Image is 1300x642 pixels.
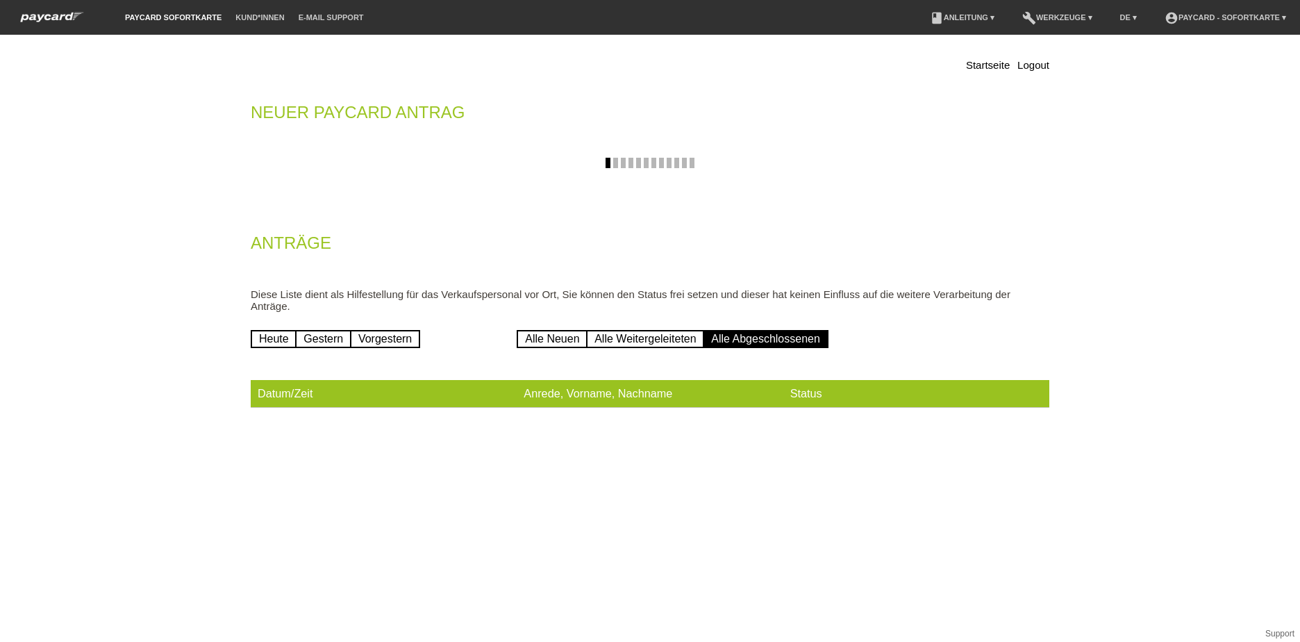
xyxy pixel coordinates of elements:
[1165,11,1178,25] i: account_circle
[966,59,1010,71] a: Startseite
[1015,13,1099,22] a: buildWerkzeuge ▾
[930,11,944,25] i: book
[606,158,694,168] img: loading.gif
[251,330,297,348] a: Heute
[703,330,828,348] a: Alle Abgeschlossenen
[228,13,291,22] a: Kund*innen
[251,380,517,408] th: Datum/Zeit
[1265,629,1294,639] a: Support
[251,236,1049,257] h2: Anträge
[783,380,1049,408] th: Status
[292,13,371,22] a: E-Mail Support
[1017,59,1049,71] a: Logout
[295,330,351,348] a: Gestern
[923,13,1001,22] a: bookAnleitung ▾
[251,106,1049,126] h2: Neuer Paycard Antrag
[517,380,783,408] th: Anrede, Vorname, Nachname
[251,288,1049,312] p: Diese Liste dient als Hilfestellung für das Verkaufspersonal vor Ort, Sie können den Status frei ...
[1113,13,1144,22] a: DE ▾
[118,13,228,22] a: paycard Sofortkarte
[14,16,90,26] a: paycard Sofortkarte
[1022,11,1036,25] i: build
[586,330,704,348] a: Alle Weitergeleiteten
[350,330,420,348] a: Vorgestern
[14,10,90,24] img: paycard Sofortkarte
[517,330,587,348] a: Alle Neuen
[1158,13,1293,22] a: account_circlepaycard - Sofortkarte ▾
